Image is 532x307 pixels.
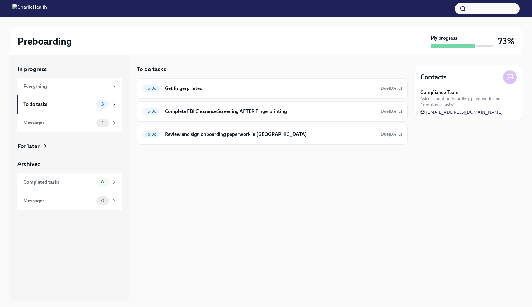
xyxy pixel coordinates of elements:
div: To do tasks [23,101,94,108]
strong: [DATE] [389,109,402,114]
span: 0 [97,198,108,203]
a: Completed tasks8 [17,173,122,192]
h3: 73% [498,36,515,47]
h5: To do tasks [137,65,166,73]
a: To do tasks3 [17,95,122,114]
span: 8 [97,180,108,184]
span: 1 [98,120,107,125]
strong: My progress [431,35,457,42]
span: September 7th, 2025 09:00 [381,108,402,114]
a: In progress [17,65,122,73]
span: To Do [142,132,160,137]
span: September 7th, 2025 09:00 [381,131,402,137]
span: To Do [142,109,160,114]
span: 3 [98,102,108,106]
a: [EMAIL_ADDRESS][DOMAIN_NAME] [420,109,503,115]
h6: Complete FBI Clearance Screening AFTER Fingerprinting [165,108,376,115]
div: Messages [23,197,94,204]
a: Messages0 [17,192,122,210]
span: To Do [142,86,160,91]
strong: [DATE] [389,86,402,91]
span: Due [381,109,402,114]
a: To DoComplete FBI Clearance Screening AFTER FingerprintingDue[DATE] [142,106,402,116]
a: To DoGet fingerprintedDue[DATE] [142,84,402,93]
img: CharlieHealth [12,4,47,14]
span: Due [381,86,402,91]
a: Messages1 [17,114,122,132]
span: September 4th, 2025 09:00 [381,85,402,91]
a: For later [17,142,122,150]
strong: [DATE] [389,132,402,137]
a: To DoReview and sign onboarding paperwork in [GEOGRAPHIC_DATA]Due[DATE] [142,129,402,139]
span: Ask us about preboarding, paperwork, and Compliance tasks! [420,96,517,108]
h4: Contacts [420,73,447,82]
strong: Compliance Team [420,89,459,96]
a: Everything [17,78,122,95]
div: Everything [23,83,109,90]
div: For later [17,142,40,150]
h6: Get fingerprinted [165,85,376,92]
div: Messages [23,120,94,126]
h6: Review and sign onboarding paperwork in [GEOGRAPHIC_DATA] [165,131,376,138]
span: Due [381,132,402,137]
h2: Preboarding [17,35,72,47]
a: Archived [17,160,122,168]
div: Completed tasks [23,179,94,186]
